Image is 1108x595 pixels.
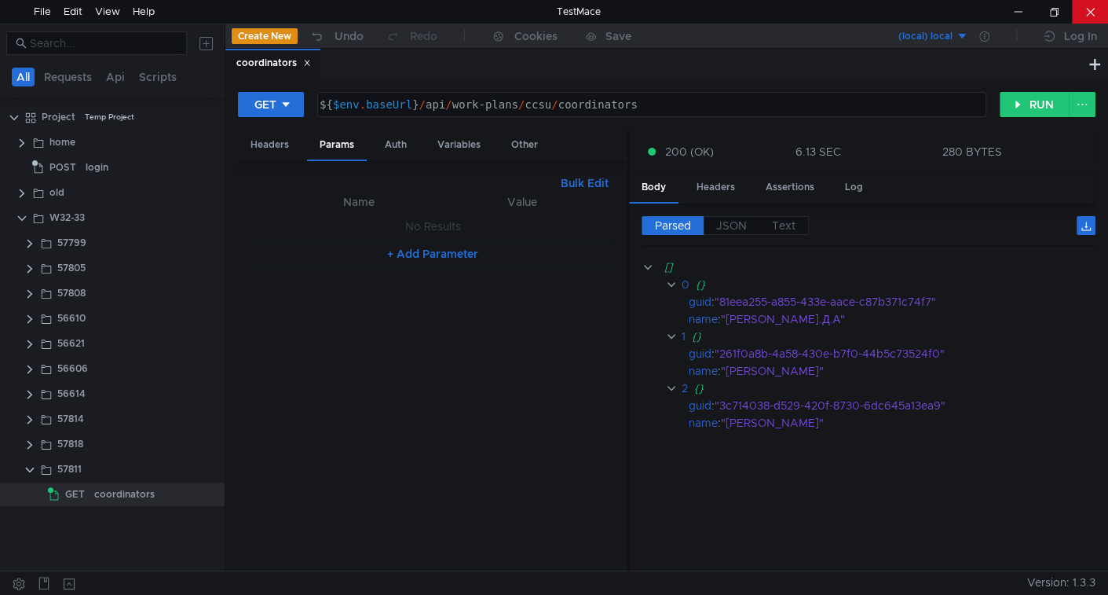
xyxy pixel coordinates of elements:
div: Variables [425,130,493,160]
button: (local) local [859,24,968,49]
div: old [49,181,64,204]
div: {} [691,328,1073,345]
div: name [689,310,718,328]
div: 57799 [57,231,86,255]
div: 56606 [57,357,88,380]
div: Redo [410,27,437,46]
div: 57808 [57,281,86,305]
div: "[PERSON_NAME]" [721,362,1075,380]
div: : [689,397,1095,414]
nz-embed-empty: No Results [405,219,461,233]
div: [] [664,259,1073,276]
div: guid [689,397,711,414]
div: 0 [681,276,689,293]
button: Create New [232,28,298,44]
div: Body [629,173,678,204]
div: Project [42,105,75,129]
div: "3c714038-d529-420f-8730-6dc645a13ea9" [715,397,1074,414]
div: GET [254,96,276,113]
th: Name [276,193,442,211]
div: "[PERSON_NAME].Д.А" [721,310,1075,328]
div: Params [307,130,367,161]
span: Parsed [655,219,691,233]
div: Log [832,173,876,202]
div: : [689,414,1095,432]
div: coordinators [236,55,311,72]
button: Scripts [134,68,181,86]
div: Assertions [753,173,827,202]
span: JSON [716,219,747,233]
div: : [689,345,1095,362]
div: guid [689,293,711,310]
div: Cookies [514,27,558,46]
div: : [689,293,1095,310]
button: Requests [39,68,97,86]
button: RUN [1000,92,1070,117]
div: name [689,362,718,380]
div: 56621 [57,332,85,355]
span: 200 (OK) [665,143,714,160]
div: name [689,414,718,432]
div: "261f0a8b-4a58-430e-b7f0-44b5c73524f0" [715,345,1074,362]
div: Headers [238,130,302,160]
button: All [12,68,35,86]
div: Headers [684,173,748,202]
div: (local) local [898,29,953,44]
div: {} [693,380,1073,397]
div: Temp Project [85,105,134,129]
div: 2 [681,380,687,397]
div: : [689,310,1095,328]
div: 6.13 SEC [795,145,840,159]
div: 280 BYTES [942,145,1002,159]
div: 56614 [57,382,86,406]
div: : [689,362,1095,380]
div: "81eea255-a855-433e-aace-c87b371c74f7" [715,293,1074,310]
input: Search... [30,35,177,52]
span: POST [49,156,76,179]
div: W32-33 [49,206,85,230]
th: Value [442,193,602,211]
div: login [86,156,108,179]
div: "[PERSON_NAME]" [721,414,1075,432]
button: Redo [375,24,448,48]
div: 1 [681,328,685,345]
span: Version: 1.3.3 [1027,571,1095,594]
button: GET [238,92,304,117]
div: guid [689,345,711,362]
div: Save [605,31,631,42]
div: Auth [372,130,419,160]
button: Undo [298,24,375,48]
div: Other [499,130,550,160]
div: Undo [335,27,364,46]
div: 57811 [57,457,82,481]
button: + Add Parameter [381,244,485,263]
div: home [49,130,75,154]
div: 57818 [57,432,83,456]
button: Api [101,68,130,86]
div: 56610 [57,307,86,330]
div: Log In [1064,27,1097,46]
span: GET [65,483,85,506]
span: Text [772,219,795,233]
div: coordinators [94,483,155,506]
div: {} [695,276,1073,293]
div: 57814 [57,407,84,431]
button: Bulk Edit [554,174,615,193]
div: 57805 [57,256,86,280]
